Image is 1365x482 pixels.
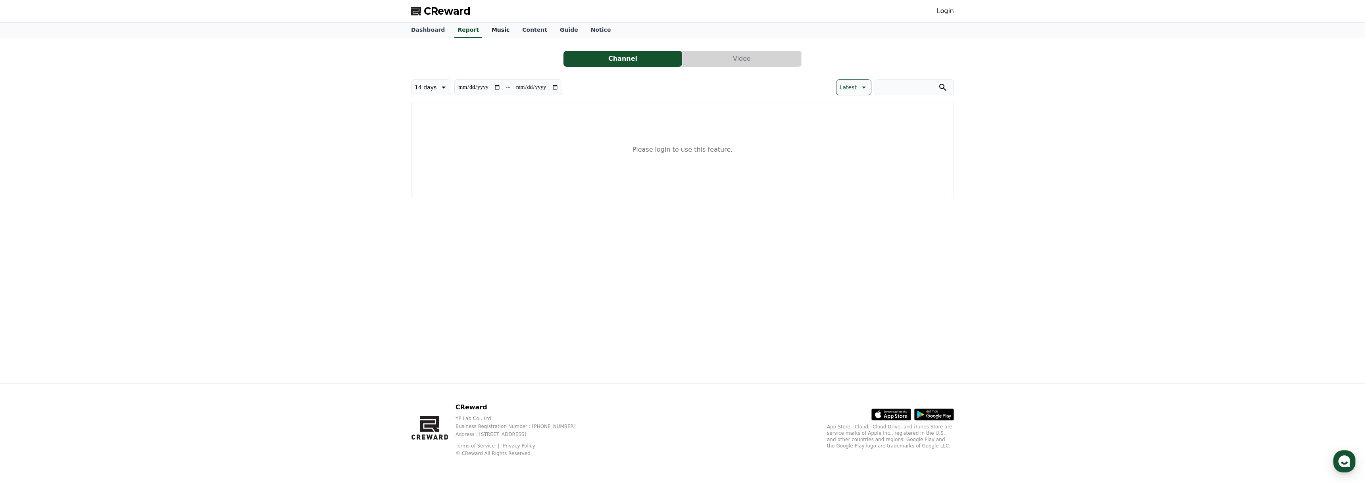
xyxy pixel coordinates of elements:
a: Music [485,23,516,38]
a: Guide [554,23,584,38]
a: Content [516,23,554,38]
a: CReward [411,5,471,17]
a: Video [682,51,802,67]
a: Notice [584,23,617,38]
button: Video [682,51,801,67]
p: CReward [456,403,588,412]
button: 14 days [411,79,451,95]
a: Terms of Service [456,443,501,449]
a: Dashboard [405,23,451,38]
p: © CReward All Rights Reserved. [456,450,588,457]
a: Messages [52,252,102,272]
span: CReward [424,5,471,17]
p: Address : [STREET_ADDRESS] [456,431,588,438]
span: Home [20,264,34,270]
button: Latest [836,79,871,95]
span: Messages [66,264,89,270]
p: 14 days [415,82,436,93]
a: Channel [563,51,682,67]
span: Settings [117,264,137,270]
a: Settings [102,252,152,272]
a: Report [454,23,482,38]
p: YP Lab Co., Ltd. [456,415,588,422]
a: Home [2,252,52,272]
a: Privacy Policy [503,443,535,449]
p: Latest [840,82,857,93]
p: Business Registration Number : [PHONE_NUMBER] [456,423,588,430]
p: App Store, iCloud, iCloud Drive, and iTunes Store are service marks of Apple Inc., registered in ... [827,424,954,449]
p: ~ [506,83,511,92]
p: Please login to use this feature. [633,145,733,154]
a: Login [937,6,954,16]
button: Channel [563,51,682,67]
